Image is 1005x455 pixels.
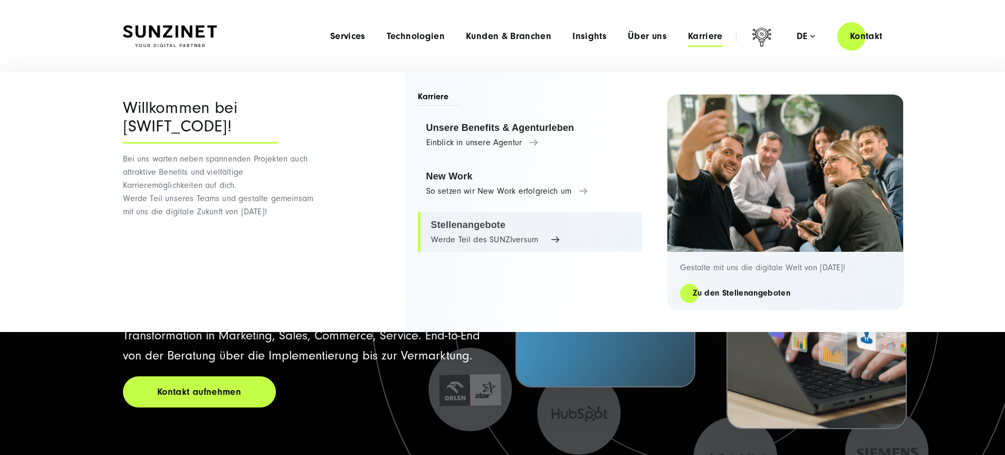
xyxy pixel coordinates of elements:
[466,31,551,42] a: Kunden & Branchen
[572,31,607,42] a: Insights
[418,164,642,204] a: New Work So setzen wir New Work erfolgreich um
[418,91,462,106] span: Karriere
[797,31,815,42] div: de
[123,25,217,48] img: SUNZINET Full Service Digital Agentur
[123,153,321,219] p: Bei uns warten neben spannenden Projekten auch attraktive Benefits und vielfältige Karrieremöglic...
[628,31,667,42] a: Über uns
[418,115,642,155] a: Unsere Benefits & Agenturleben Einblick in unsere Agentur
[330,31,366,42] a: Services
[123,306,490,366] p: +20 Jahre Erfahrung, 160 Mitarbeitende in 3 Ländern für die Digitale Transformation in Marketing,...
[387,31,445,42] a: Technologien
[418,212,642,252] a: Stellenangebote Werde Teil des SUNZIversum
[688,31,723,42] a: Karriere
[667,94,904,252] img: Digitalagentur und Internetagentur SUNZINET: 2 Frauen 3 Männer, die ein Selfie machen bei
[837,21,895,51] a: Kontakt
[680,262,891,273] p: Gestalte mit uns die digitale Welt von [DATE]!
[680,287,803,299] a: Zu den Stellenangeboten
[123,376,276,407] a: Kontakt aufnehmen
[123,99,277,144] div: Willkommen bei [SWIFT_CODE]!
